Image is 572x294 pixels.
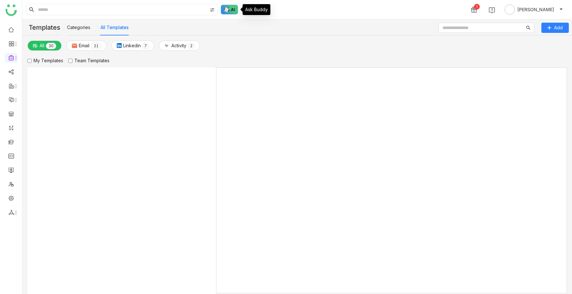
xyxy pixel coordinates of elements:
span: Email [79,42,89,49]
p: 2 [190,43,192,49]
button: Categories [67,24,90,31]
span: [PERSON_NAME] [517,6,554,13]
button: Email [66,41,107,51]
button: [PERSON_NAME] [503,4,564,15]
button: Add [541,23,569,33]
p: 7 [144,43,147,49]
button: All Templates [101,24,129,31]
img: avatar [505,4,515,15]
nz-badge-sup: 2 [188,43,194,49]
p: 3 [49,43,51,49]
img: ask-buddy-hover.svg [221,5,238,14]
nz-badge-sup: 30 [46,43,56,49]
div: 1 [474,4,480,10]
button: All0 [27,41,62,51]
img: plainalloptions.svg [33,43,38,49]
img: linkedin.svg [117,43,122,48]
span: Add [554,24,563,31]
button: Linkedin [111,41,154,51]
button: Activity [159,41,200,51]
img: help.svg [489,7,495,13]
nz-badge-sup: 21 [91,43,101,49]
label: Team Templates [68,57,109,64]
img: email.svg [72,43,77,49]
input: Team Templates [68,59,72,63]
label: My Templates [27,57,63,64]
span: All [40,42,44,49]
img: search-type.svg [210,7,215,12]
p: 1 [96,43,99,49]
img: logo [5,4,17,16]
div: Ask Buddy [243,4,270,15]
p: 0 [51,43,54,49]
nz-badge-sup: 7 [142,43,149,49]
span: Activity [171,42,186,49]
div: Templates [22,19,60,35]
p: 2 [94,43,96,49]
input: My Templates [27,59,32,63]
span: Linkedin [123,42,141,49]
